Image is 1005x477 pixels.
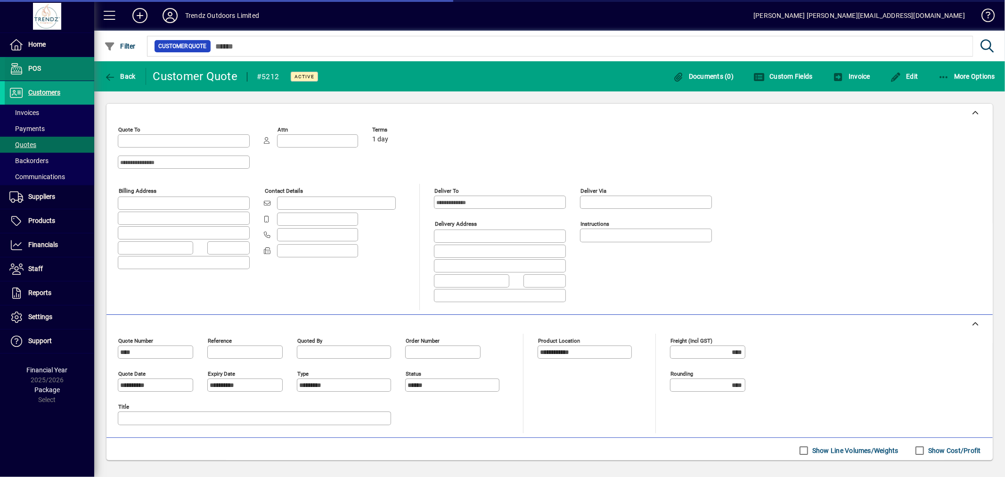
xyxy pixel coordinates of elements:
[890,73,918,80] span: Edit
[278,126,288,133] mat-label: Attn
[5,121,94,137] a: Payments
[294,74,314,80] span: Active
[28,41,46,48] span: Home
[888,68,921,85] button: Edit
[94,68,146,85] app-page-header-button: Back
[810,446,899,455] label: Show Line Volumes/Weights
[9,157,49,164] span: Backorders
[753,8,965,23] div: [PERSON_NAME] [PERSON_NAME][EMAIL_ADDRESS][DOMAIN_NAME]
[34,386,60,394] span: Package
[118,403,129,410] mat-label: Title
[5,137,94,153] a: Quotes
[938,73,996,80] span: More Options
[118,126,140,133] mat-label: Quote To
[125,7,155,24] button: Add
[5,281,94,305] a: Reports
[5,233,94,257] a: Financials
[208,370,235,377] mat-label: Expiry date
[5,153,94,169] a: Backorders
[28,337,52,345] span: Support
[104,73,136,80] span: Back
[102,38,138,55] button: Filter
[28,217,55,224] span: Products
[670,370,693,377] mat-label: Rounding
[372,127,429,133] span: Terms
[580,188,606,194] mat-label: Deliver via
[102,68,138,85] button: Back
[406,370,421,377] mat-label: Status
[833,73,870,80] span: Invoice
[297,370,309,377] mat-label: Type
[28,89,60,96] span: Customers
[5,257,94,281] a: Staff
[104,42,136,50] span: Filter
[28,313,52,321] span: Settings
[670,337,712,344] mat-label: Freight (incl GST)
[5,57,94,81] a: POS
[830,68,873,85] button: Invoice
[372,136,388,143] span: 1 day
[974,2,993,33] a: Knowledge Base
[5,329,94,353] a: Support
[118,370,146,377] mat-label: Quote date
[28,265,43,272] span: Staff
[28,241,58,248] span: Financials
[28,193,55,200] span: Suppliers
[5,33,94,57] a: Home
[926,446,981,455] label: Show Cost/Profit
[5,305,94,329] a: Settings
[28,65,41,72] span: POS
[297,337,322,344] mat-label: Quoted by
[5,209,94,233] a: Products
[208,337,232,344] mat-label: Reference
[753,73,813,80] span: Custom Fields
[118,337,153,344] mat-label: Quote number
[751,68,815,85] button: Custom Fields
[9,125,45,132] span: Payments
[9,141,36,148] span: Quotes
[28,289,51,296] span: Reports
[153,69,238,84] div: Customer Quote
[434,188,459,194] mat-label: Deliver To
[672,73,734,80] span: Documents (0)
[5,185,94,209] a: Suppliers
[27,366,68,374] span: Financial Year
[670,68,736,85] button: Documents (0)
[158,41,207,51] span: Customer Quote
[9,109,39,116] span: Invoices
[5,105,94,121] a: Invoices
[155,7,185,24] button: Profile
[5,169,94,185] a: Communications
[580,221,609,227] mat-label: Instructions
[406,337,440,344] mat-label: Order number
[936,68,998,85] button: More Options
[9,173,65,181] span: Communications
[538,337,580,344] mat-label: Product location
[185,8,259,23] div: Trendz Outdoors Limited
[257,69,279,84] div: #5212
